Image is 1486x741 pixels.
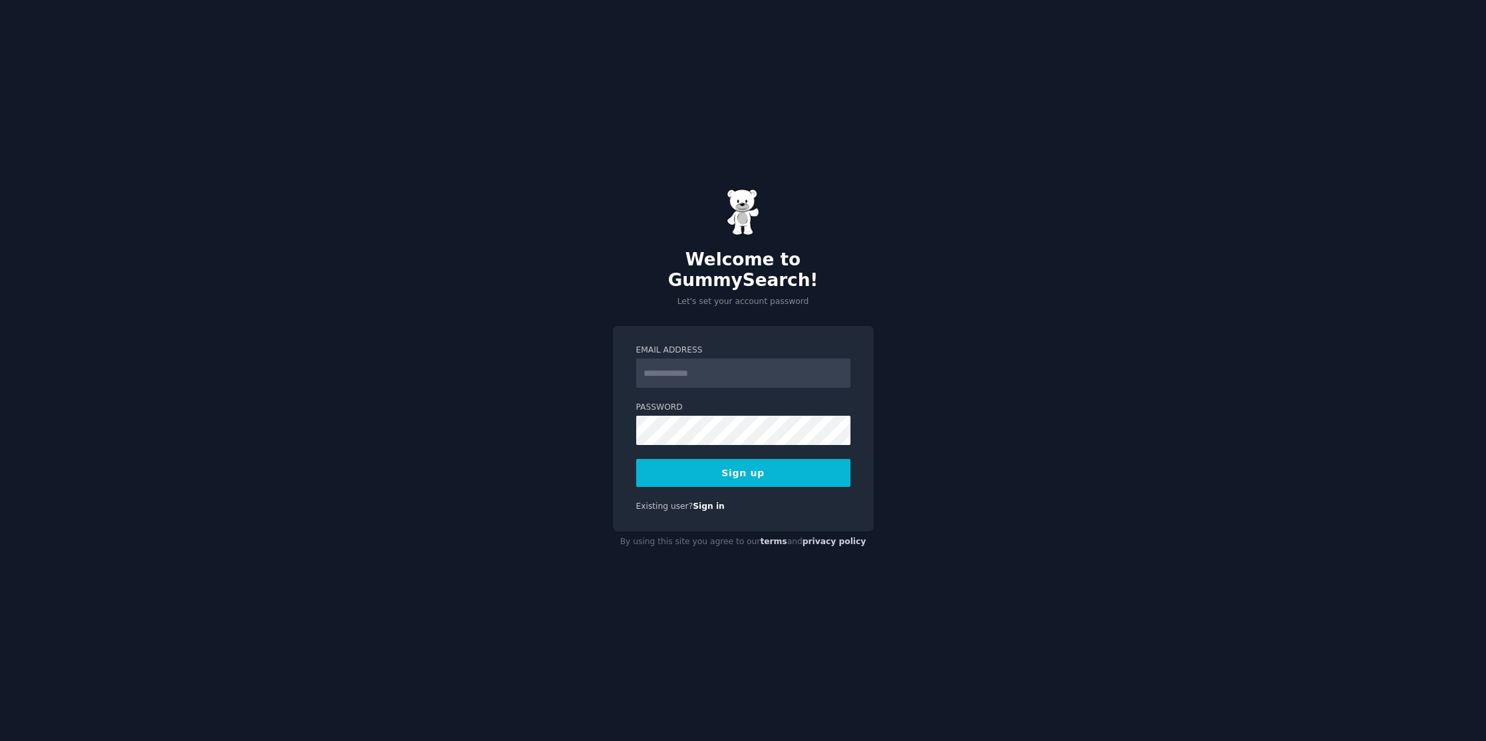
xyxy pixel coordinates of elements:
label: Password [636,402,850,414]
a: privacy policy [803,537,866,546]
button: Sign up [636,459,850,487]
label: Email Address [636,345,850,357]
img: Gummy Bear [727,189,760,235]
p: Let's set your account password [613,296,874,308]
div: By using this site you agree to our and [613,531,874,553]
a: terms [760,537,787,546]
span: Existing user? [636,502,693,511]
a: Sign in [693,502,725,511]
h2: Welcome to GummySearch! [613,249,874,291]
